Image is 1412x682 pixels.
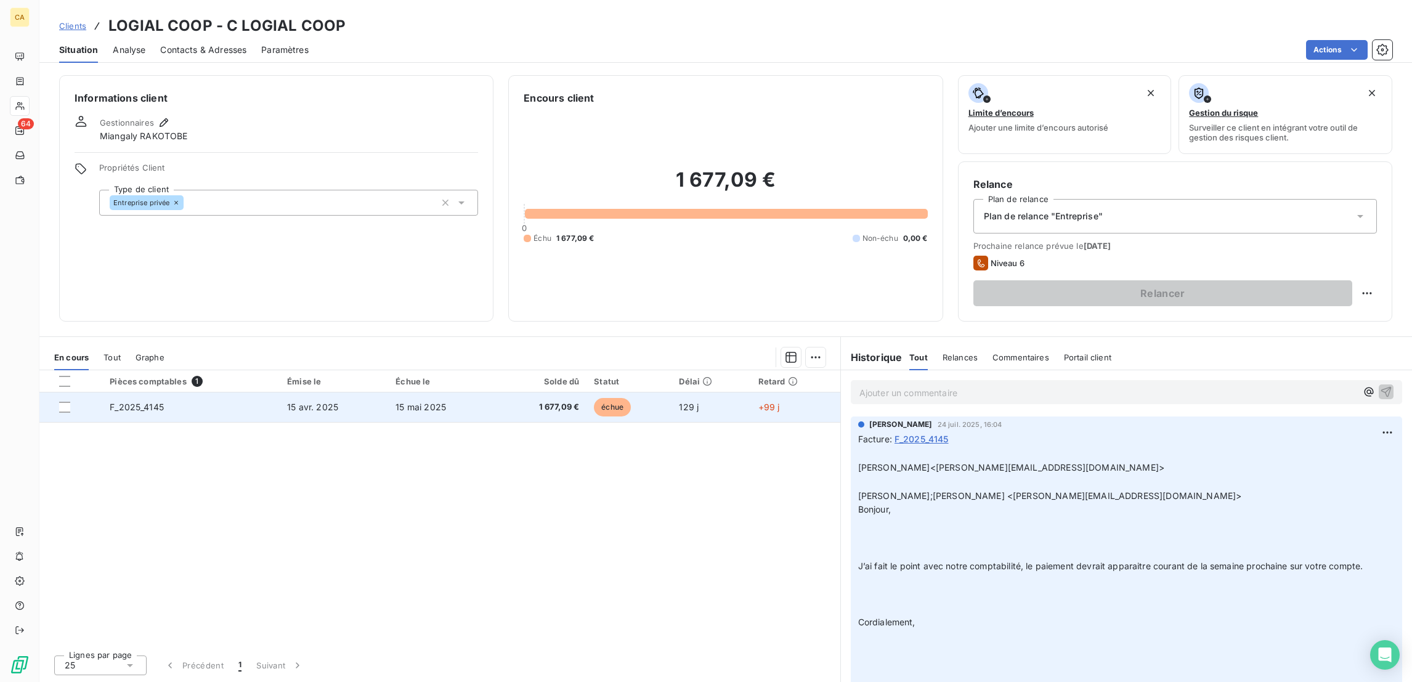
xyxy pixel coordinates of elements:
span: Niveau 6 [991,258,1025,268]
span: Contacts & Adresses [160,44,246,56]
button: Limite d’encoursAjouter une limite d’encours autorisé [958,75,1172,154]
div: Open Intercom Messenger [1370,640,1400,670]
span: 24 juil. 2025, 16:04 [938,421,1002,428]
span: [PERSON_NAME] [869,419,933,430]
span: Gestion du risque [1189,108,1258,118]
span: Surveiller ce client en intégrant votre outil de gestion des risques client. [1189,123,1382,142]
span: Tout [103,352,121,362]
button: Précédent [156,652,231,678]
div: Délai [679,376,743,386]
div: CA [10,7,30,27]
button: 1 [231,652,249,678]
span: Prochaine relance prévue le [973,241,1377,251]
span: Tout [909,352,928,362]
div: Solde dû [503,376,580,386]
span: F_2025_4145 [895,432,949,445]
span: Miangaly RAKOTOBE [100,130,188,142]
a: Clients [59,20,86,32]
span: 0 [522,223,527,233]
span: Situation [59,44,98,56]
span: 25 [65,659,75,672]
span: Plan de relance "Entreprise" [984,210,1103,222]
span: 15 mai 2025 [396,402,446,412]
div: Pièces comptables [110,376,272,387]
span: Gestionnaires [100,118,154,128]
span: 1 677,09 € [556,233,594,244]
span: Non-échu [862,233,898,244]
span: échue [594,398,631,416]
img: Logo LeanPay [10,655,30,675]
span: Cordialement, [858,617,915,627]
span: Bonjour, [858,504,891,514]
span: Facture : [858,432,892,445]
span: Ajouter une limite d’encours autorisé [968,123,1108,132]
span: Limite d’encours [968,108,1034,118]
span: Graphe [136,352,164,362]
a: 64 [10,121,29,140]
span: F_2025_4145 [110,402,164,412]
h6: Historique [841,350,903,365]
span: +99 j [758,402,780,412]
h3: LOGIAL COOP - C LOGIAL COOP [108,15,346,37]
span: [DATE] [1084,241,1111,251]
span: [PERSON_NAME];​[PERSON_NAME] <[PERSON_NAME][EMAIL_ADDRESS][DOMAIN_NAME]>​ [858,490,1242,501]
button: Gestion du risqueSurveiller ce client en intégrant votre outil de gestion des risques client. [1179,75,1392,154]
h2: 1 677,09 € [524,168,927,205]
span: Portail client [1064,352,1111,362]
span: J’ai fait le point avec notre comptabilité, le paiement devrait apparaitre courant de la semaine ... [858,561,1363,571]
input: Ajouter une valeur [184,197,193,208]
span: [PERSON_NAME]<[PERSON_NAME][EMAIL_ADDRESS][DOMAIN_NAME]> [858,462,1164,473]
div: Échue le [396,376,488,386]
span: 64 [18,118,34,129]
h6: Relance [973,177,1377,192]
button: Relancer [973,280,1352,306]
span: 15 avr. 2025 [287,402,338,412]
span: En cours [54,352,89,362]
div: Émise le [287,376,381,386]
button: Actions [1306,40,1368,60]
span: Paramètres [261,44,309,56]
span: 1 [238,659,241,672]
span: Analyse [113,44,145,56]
div: Statut [594,376,664,386]
span: Relances [943,352,978,362]
span: 0,00 € [903,233,928,244]
span: 1 [192,376,203,387]
span: Échu [534,233,551,244]
span: 129 j [679,402,699,412]
h6: Encours client [524,91,594,105]
span: 1 677,09 € [503,401,580,413]
button: Suivant [249,652,311,678]
span: Clients [59,21,86,31]
span: Entreprise privée [113,199,170,206]
span: Commentaires [992,352,1049,362]
span: Propriétés Client [99,163,478,180]
div: Retard [758,376,833,386]
h6: Informations client [75,91,478,105]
